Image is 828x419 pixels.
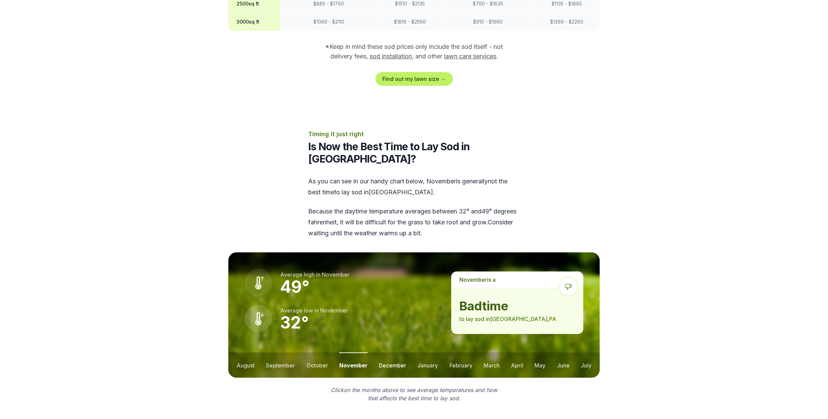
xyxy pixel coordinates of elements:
[308,129,520,139] p: Timing it just right
[459,299,575,313] strong: bad time
[237,352,255,378] button: august
[308,206,520,239] p: Because the daytime temperature averages between 32 ° and 49 ° degrees fahrenheit, it will be dif...
[280,312,309,333] strong: 32 °
[534,13,599,31] td: $ 1360 - $ 2260
[484,352,500,378] button: march
[378,13,442,31] td: $ 1810 - $ 2560
[581,352,591,378] button: july
[316,42,512,61] p: *Keep in mind these sod prices only include the sod itself - not delivery fees, , and other .
[228,13,280,31] th: 3000 sq ft
[308,140,520,165] h2: Is Now the Best Time to Lay Sod in [GEOGRAPHIC_DATA]?
[442,13,534,31] td: $ 910 - $ 1960
[327,386,501,402] p: Click on the months above to see average temperatures and how that affects the best time to lay sod.
[426,178,456,185] span: november
[280,306,348,315] p: Average low in
[449,352,472,378] button: february
[280,270,349,279] p: Average high in
[306,352,328,378] button: october
[308,176,520,239] div: As you can see in our handy chart below, is generally not the best time to lay sod in [GEOGRAPHIC...
[459,315,575,323] p: to lay sod in [GEOGRAPHIC_DATA] , PA
[511,352,523,378] button: april
[557,352,570,378] button: june
[379,352,406,378] button: december
[280,277,310,297] strong: 49 °
[451,271,583,288] p: is a
[459,276,487,283] span: november
[534,352,545,378] button: may
[322,271,349,278] span: november
[417,352,438,378] button: january
[444,53,496,60] a: lawn care services
[370,53,412,60] a: sod installation
[339,352,368,378] button: november
[266,352,295,378] button: september
[375,72,453,86] a: Find out my lawn size →
[280,13,378,31] td: $ 1060 - $ 2110
[320,307,348,314] span: november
